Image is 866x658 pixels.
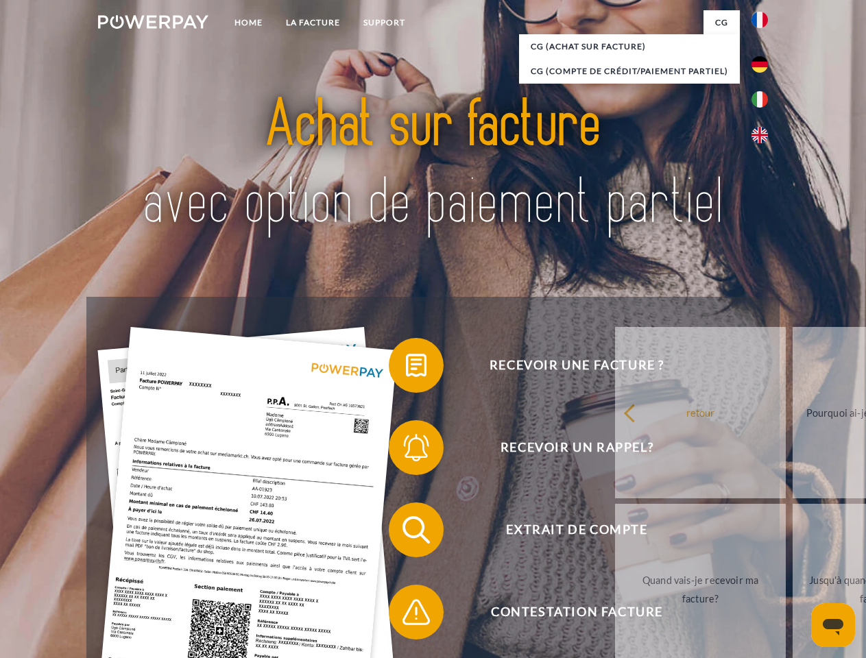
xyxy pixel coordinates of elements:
button: Extrait de compte [389,502,745,557]
img: it [751,91,768,108]
img: qb_bill.svg [399,348,433,382]
a: LA FACTURE [274,10,352,35]
a: CG [703,10,740,35]
span: Recevoir un rappel? [409,420,745,475]
span: Contestation Facture [409,585,745,639]
div: retour [623,403,778,422]
img: en [751,127,768,143]
iframe: Bouton de lancement de la fenêtre de messagerie [811,603,855,647]
span: Recevoir une facture ? [409,338,745,393]
img: qb_bell.svg [399,430,433,465]
img: logo-powerpay-white.svg [98,15,208,29]
img: fr [751,12,768,28]
div: Quand vais-je recevoir ma facture? [623,571,778,608]
a: Support [352,10,417,35]
a: CG (Compte de crédit/paiement partiel) [519,59,740,84]
a: CG (achat sur facture) [519,34,740,59]
button: Contestation Facture [389,585,745,639]
button: Recevoir une facture ? [389,338,745,393]
img: title-powerpay_fr.svg [131,66,735,263]
img: de [751,56,768,73]
a: Home [223,10,274,35]
img: qb_search.svg [399,513,433,547]
button: Recevoir un rappel? [389,420,745,475]
img: qb_warning.svg [399,595,433,629]
span: Extrait de compte [409,502,745,557]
